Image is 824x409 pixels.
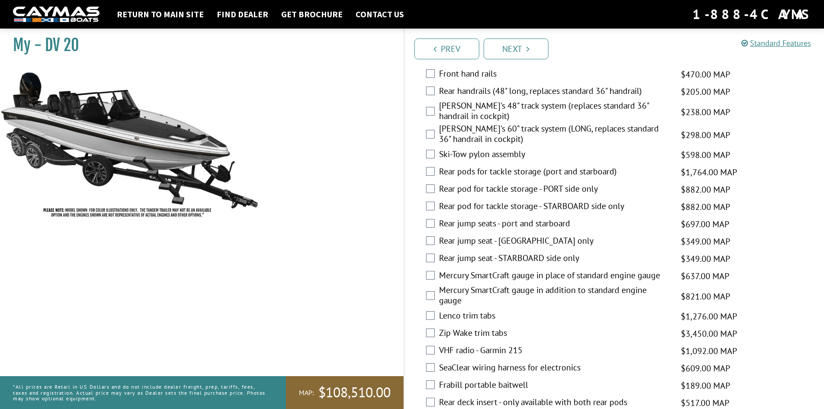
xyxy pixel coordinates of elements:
[439,235,670,248] label: Rear jump seat - [GEOGRAPHIC_DATA] only
[439,345,670,357] label: VHF radio - Garmin 215
[286,376,404,409] a: MAP:$108,510.00
[439,166,670,179] label: Rear pods for tackle storage (port and starboard)
[439,86,670,98] label: Rear handrails (48" long, replaces standard 36" handrail)
[681,252,730,265] span: $349.00 MAP
[681,166,737,179] span: $1,764.00 MAP
[681,106,730,119] span: $238.00 MAP
[439,100,670,123] label: [PERSON_NAME]'s 48" track system (replaces standard 36" handrail in cockpit)
[681,218,729,231] span: $697.00 MAP
[681,129,730,142] span: $298.00 MAP
[681,379,730,392] span: $189.00 MAP
[299,388,314,397] span: MAP:
[681,290,730,303] span: $821.00 MAP
[681,68,730,81] span: $470.00 MAP
[439,123,670,146] label: [PERSON_NAME]'s 60" track system (LONG, replaces standard 36" handrail in cockpit)
[414,39,479,59] a: Prev
[439,270,670,283] label: Mercury SmartCraft gauge in place of standard engine gauge
[681,235,730,248] span: $349.00 MAP
[681,200,730,213] span: $882.00 MAP
[693,5,811,24] div: 1-888-4CAYMAS
[439,310,670,323] label: Lenco trim tabs
[439,362,670,375] label: SeaClear wiring harness for electronics
[741,38,811,48] a: Standard Features
[681,345,737,357] span: $1,092.00 MAP
[439,68,670,81] label: Front hand rails
[439,380,670,392] label: Frabill portable baitwell
[484,39,548,59] a: Next
[439,201,670,213] label: Rear pod for tackle storage - STARBOARD side only
[681,362,730,375] span: $609.00 MAP
[112,9,208,20] a: Return to main site
[439,218,670,231] label: Rear jump seats - port and starboard
[318,383,391,402] span: $108,510.00
[681,183,730,196] span: $882.00 MAP
[13,380,266,406] p: *All prices are Retail in US Dollars and do not include dealer freight, prep, tariffs, fees, taxe...
[277,9,347,20] a: Get Brochure
[681,310,737,323] span: $1,276.00 MAP
[351,9,408,20] a: Contact Us
[439,328,670,340] label: Zip Wake trim tabs
[439,253,670,265] label: Rear jump seat - STARBOARD side only
[13,6,99,23] img: white-logo-c9c8dbefe5ff5ceceb0f0178aa75bf4bb51f6bca0971e226c86eb53dfe498488.png
[212,9,273,20] a: Find Dealer
[681,148,730,161] span: $598.00 MAP
[439,285,670,308] label: Mercury SmartCraft gauge in addition to standard engine gauge
[681,327,737,340] span: $3,450.00 MAP
[439,184,670,196] label: Rear pod for tackle storage - PORT side only
[681,85,730,98] span: $205.00 MAP
[681,270,729,283] span: $637.00 MAP
[439,149,670,161] label: Ski-Tow pylon assembly
[13,35,382,55] h1: My - DV 20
